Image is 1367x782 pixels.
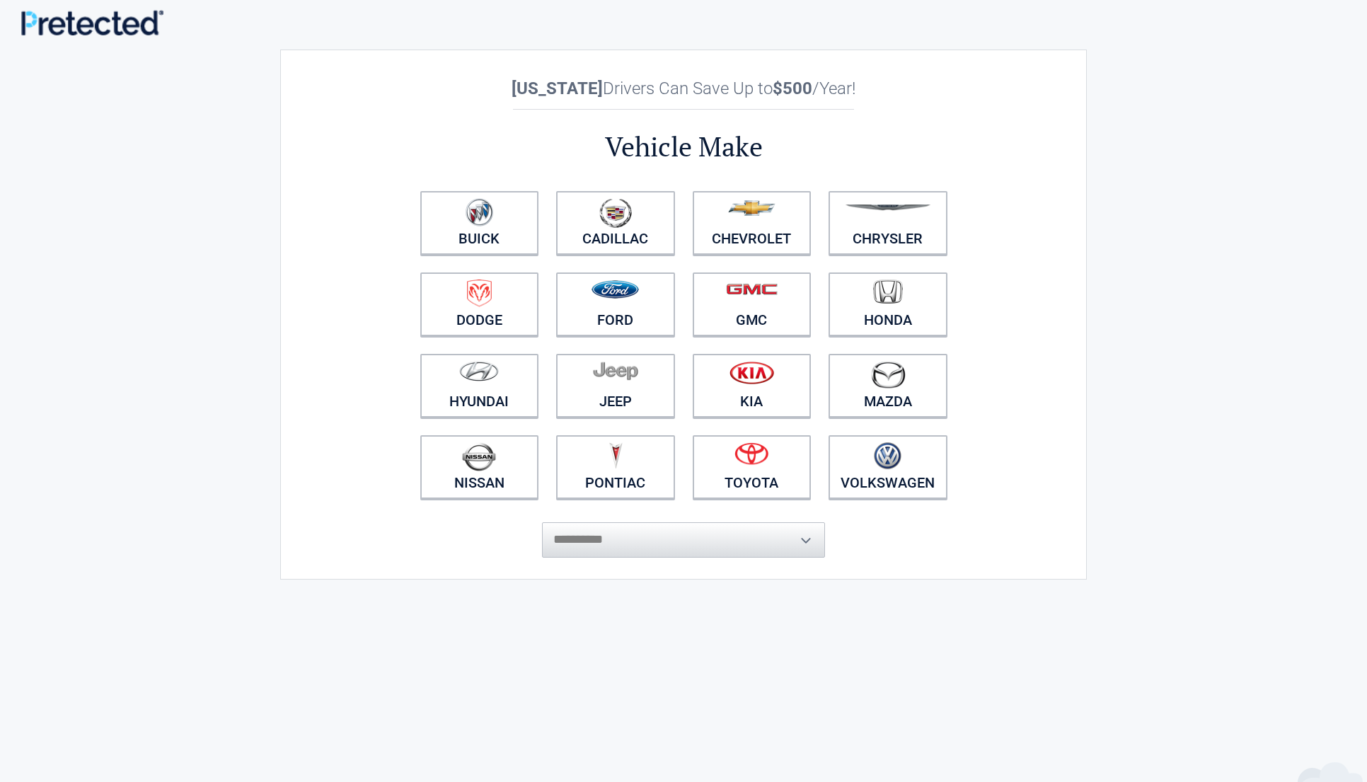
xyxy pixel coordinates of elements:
[693,354,812,418] a: Kia
[420,272,539,336] a: Dodge
[411,129,956,165] h2: Vehicle Make
[693,435,812,499] a: Toyota
[459,361,499,381] img: hyundai
[829,435,947,499] a: Volkswagen
[873,280,903,304] img: honda
[870,361,906,389] img: mazda
[462,442,496,471] img: nissan
[556,435,675,499] a: Pontiac
[556,354,675,418] a: Jeep
[556,191,675,255] a: Cadillac
[420,191,539,255] a: Buick
[728,200,775,216] img: chevrolet
[599,198,632,228] img: cadillac
[512,79,603,98] b: [US_STATE]
[592,280,639,299] img: ford
[729,361,774,384] img: kia
[593,361,638,381] img: jeep
[693,272,812,336] a: GMC
[608,442,623,469] img: pontiac
[734,442,768,465] img: toyota
[420,435,539,499] a: Nissan
[420,354,539,418] a: Hyundai
[21,10,163,35] img: Main Logo
[466,198,493,226] img: buick
[411,79,956,98] h2: Drivers Can Save Up to /Year
[874,442,901,470] img: volkswagen
[773,79,812,98] b: $500
[467,280,492,307] img: dodge
[829,354,947,418] a: Mazda
[556,272,675,336] a: Ford
[829,272,947,336] a: Honda
[845,205,931,211] img: chrysler
[726,283,778,295] img: gmc
[693,191,812,255] a: Chevrolet
[829,191,947,255] a: Chrysler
